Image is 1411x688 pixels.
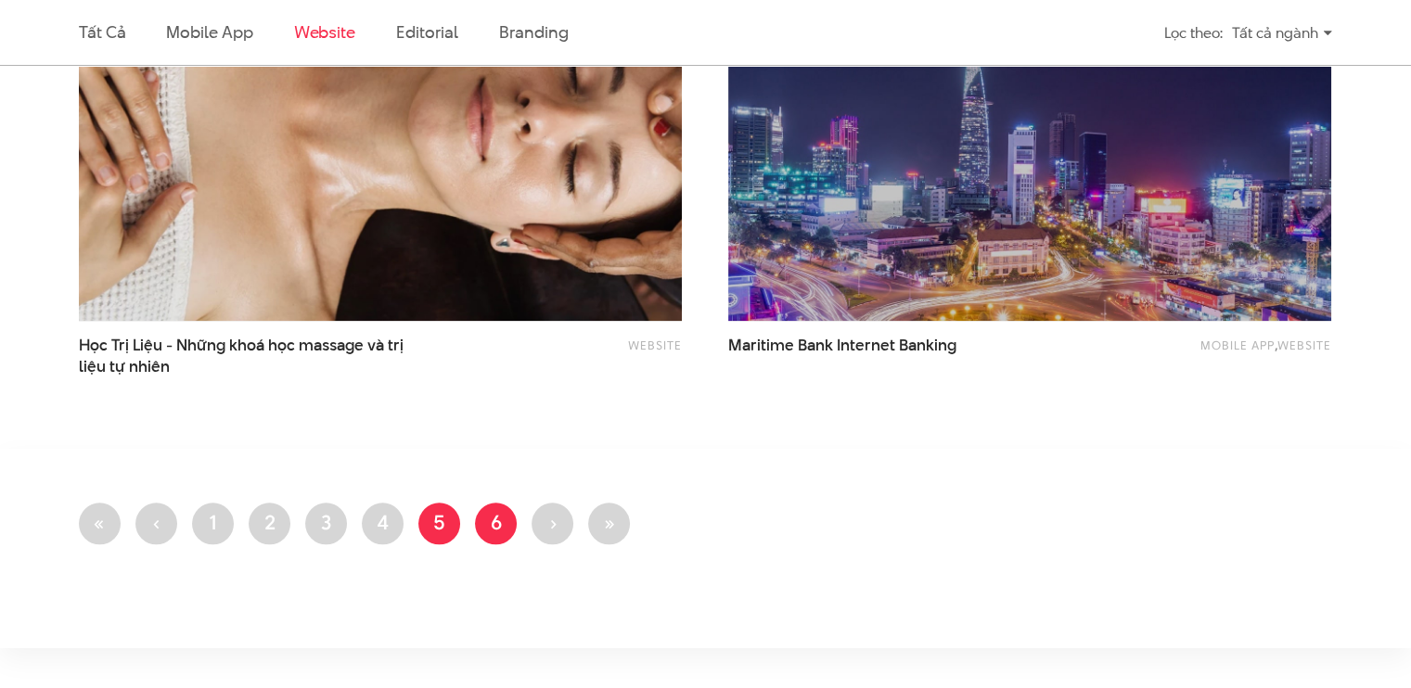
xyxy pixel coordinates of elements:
a: Maritime Bank Internet Banking [728,335,1060,377]
div: Lọc theo: [1164,17,1223,49]
span: » [603,508,615,536]
span: ‹ [153,508,160,536]
a: 2 [249,503,290,544]
a: 4 [362,503,404,544]
span: Maritime [728,334,794,356]
a: Website [628,337,682,353]
a: 3 [305,503,347,544]
span: « [94,508,106,536]
a: Mobile app [166,20,252,44]
a: 1 [192,503,234,544]
span: Học Trị Liệu - Những khoá học massage và trị [79,335,411,377]
span: › [549,508,557,536]
span: liệu tự nhiên [79,356,170,377]
a: Website [294,20,355,44]
a: Học Trị Liệu - Những khoá học massage và trịliệu tự nhiên [79,335,411,377]
span: Banking [899,334,956,356]
a: Branding [499,20,568,44]
a: Tất cả [79,20,125,44]
a: Website [1277,337,1331,353]
div: , [1090,335,1331,368]
span: Bank [798,334,833,356]
a: 6 [475,503,517,544]
a: Editorial [396,20,458,44]
div: Tất cả ngành [1232,17,1332,49]
a: Mobile app [1200,337,1275,353]
span: Internet [837,334,895,356]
